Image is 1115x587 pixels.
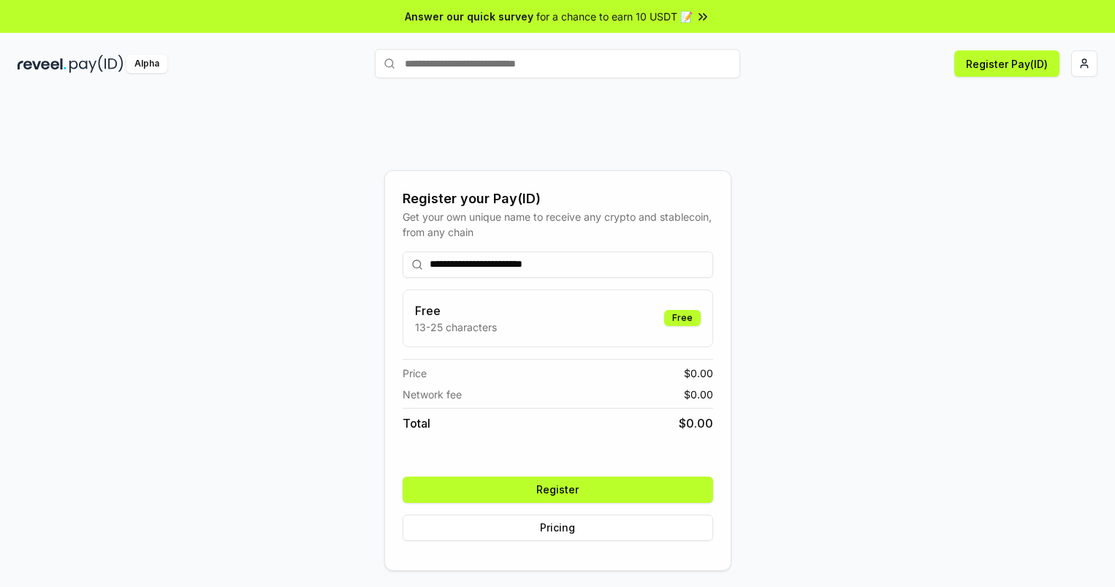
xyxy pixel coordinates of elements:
[954,50,1059,77] button: Register Pay(ID)
[403,366,427,381] span: Price
[679,414,713,432] span: $ 0.00
[403,414,430,432] span: Total
[403,387,462,402] span: Network fee
[405,9,533,24] span: Answer our quick survey
[403,209,713,240] div: Get your own unique name to receive any crypto and stablecoin, from any chain
[684,387,713,402] span: $ 0.00
[415,319,497,335] p: 13-25 characters
[536,9,693,24] span: for a chance to earn 10 USDT 📝
[69,55,123,73] img: pay_id
[403,477,713,503] button: Register
[403,515,713,541] button: Pricing
[18,55,66,73] img: reveel_dark
[664,310,701,326] div: Free
[684,366,713,381] span: $ 0.00
[126,55,167,73] div: Alpha
[415,302,497,319] h3: Free
[403,189,713,209] div: Register your Pay(ID)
